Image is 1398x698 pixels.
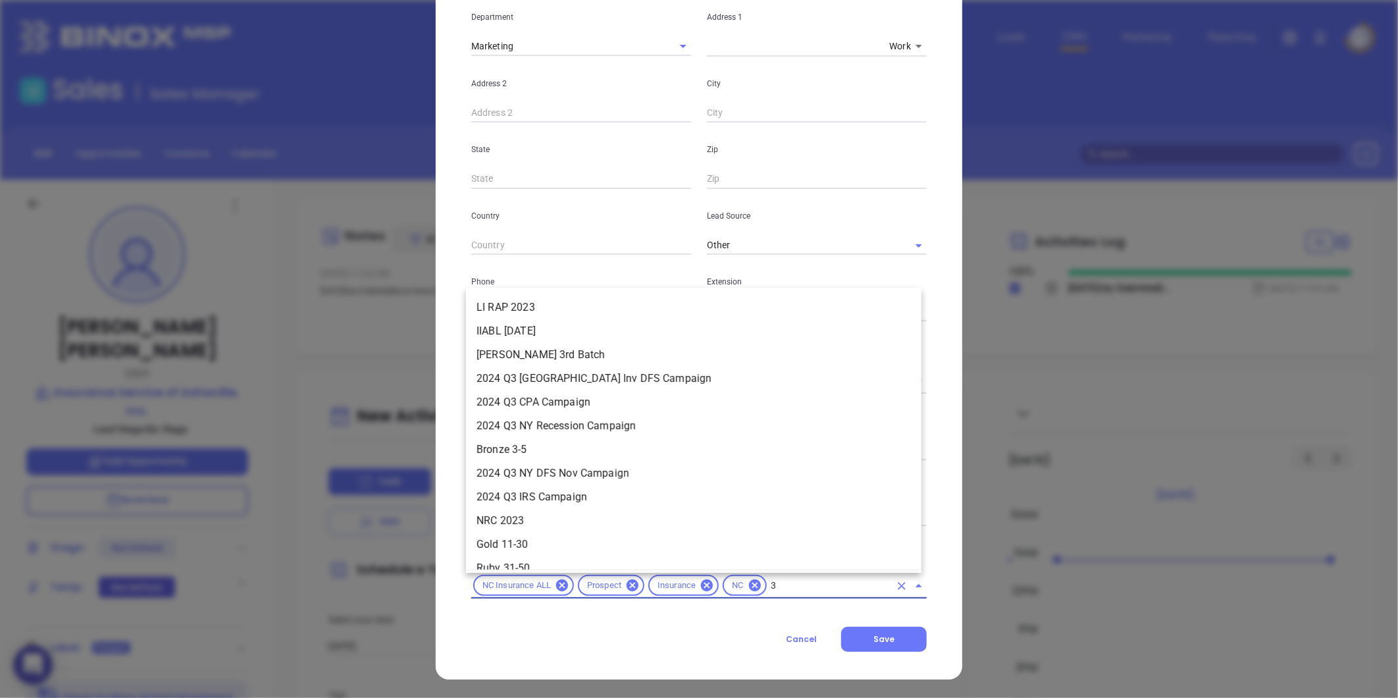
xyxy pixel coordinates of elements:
[707,103,927,123] input: City
[578,575,644,596] div: Prospect
[466,533,921,556] li: Gold 11-30
[674,37,692,55] button: Open
[873,633,894,645] span: Save
[762,627,841,652] button: Cancel
[466,367,921,390] li: 2024 Q3 [GEOGRAPHIC_DATA] Inv DFS Campaign
[473,575,574,596] div: NC Insurance ALL
[841,627,927,652] button: Save
[471,236,691,255] input: Country
[471,76,691,91] p: Address 2
[707,76,927,91] p: City
[471,275,691,289] p: Phone
[466,438,921,462] li: Bronze 3-5
[466,462,921,485] li: 2024 Q3 NY DFS Nov Campaign
[466,485,921,509] li: 2024 Q3 IRS Campaign
[786,633,817,645] span: Cancel
[471,169,691,189] input: State
[466,509,921,533] li: NRC 2023
[707,142,927,157] p: Zip
[893,577,911,595] button: Clear
[466,343,921,367] li: [PERSON_NAME] 3rd Batch
[466,390,921,414] li: 2024 Q3 CPA Campaign
[648,575,719,596] div: Insurance
[724,580,751,591] span: NC
[471,103,691,123] input: Address 2
[723,575,766,596] div: NC
[910,236,928,255] button: Open
[466,296,921,319] li: LI RAP 2023
[707,10,927,24] p: Address 1
[889,37,927,57] div: Work
[579,580,629,591] span: Prospect
[475,580,559,591] span: NC Insurance ALL
[707,169,927,189] input: Zip
[707,209,927,223] p: Lead Source
[650,580,704,591] span: Insurance
[471,10,691,24] p: Department
[466,556,921,580] li: Ruby 31-50
[466,319,921,343] li: IIABL [DATE]
[707,275,927,289] p: Extension
[471,209,691,223] p: Country
[910,577,928,595] button: Close
[471,142,691,157] p: State
[466,414,921,438] li: 2024 Q3 NY Recession Campaign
